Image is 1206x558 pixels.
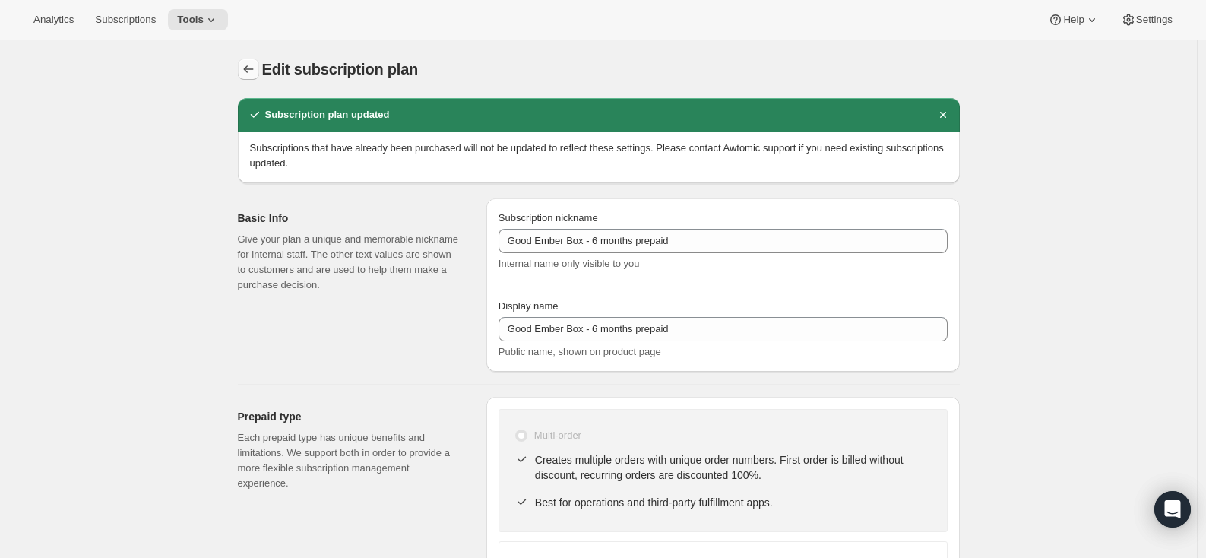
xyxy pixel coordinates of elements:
[1112,9,1182,30] button: Settings
[238,409,462,424] h2: Prepaid type
[1039,9,1108,30] button: Help
[1063,14,1084,26] span: Help
[33,14,74,26] span: Analytics
[262,61,419,78] span: Edit subscription plan
[238,59,259,80] button: Subscription plans
[534,430,581,441] span: Multi-order
[499,212,598,224] span: Subscription nickname
[238,430,462,491] p: Each prepaid type has unique benefits and limitations. We support both in order to provide a more...
[86,9,165,30] button: Subscriptions
[238,211,462,226] h2: Basic Info
[177,14,204,26] span: Tools
[168,9,228,30] button: Tools
[1154,491,1191,528] div: Open Intercom Messenger
[535,495,932,510] p: Best for operations and third-party fulfillment apps.
[932,104,954,125] button: Dismiss notification
[238,232,462,293] p: Give your plan a unique and memorable nickname for internal staff. The other text values are show...
[499,346,661,357] span: Public name, shown on product page
[1136,14,1173,26] span: Settings
[95,14,156,26] span: Subscriptions
[24,9,83,30] button: Analytics
[499,229,948,253] input: Subscribe & Save
[535,452,932,483] p: Creates multiple orders with unique order numbers. First order is billed without discount, recurr...
[250,141,948,171] p: Subscriptions that have already been purchased will not be updated to reflect these settings. Ple...
[265,107,390,122] h2: Subscription plan updated
[499,300,559,312] span: Display name
[499,258,640,269] span: Internal name only visible to you
[499,317,948,341] input: Subscribe & Save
